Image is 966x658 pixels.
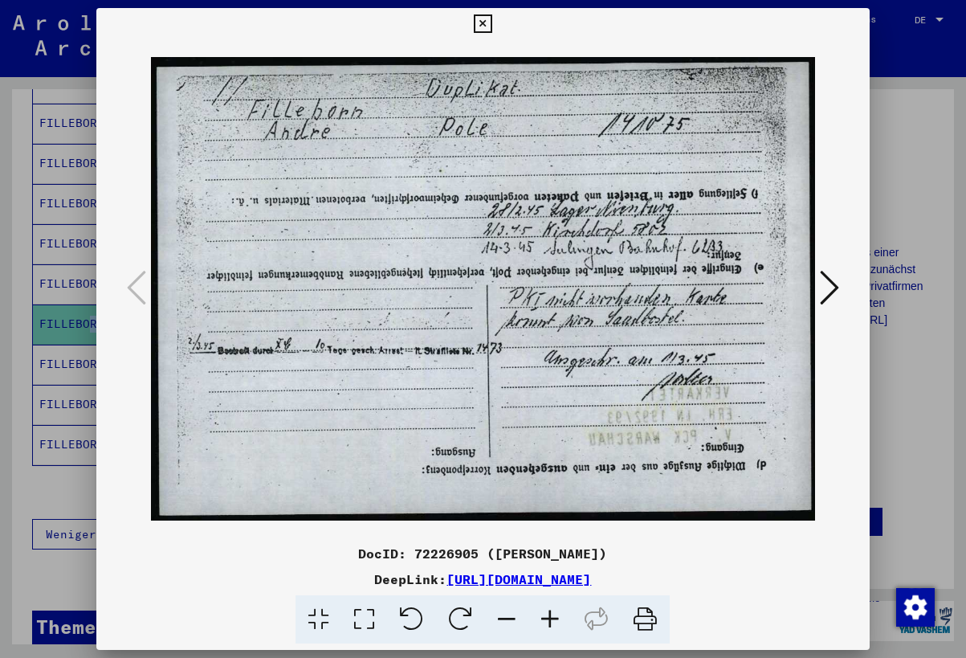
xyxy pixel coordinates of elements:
[896,588,935,627] img: Zustimmung ändern
[446,571,591,587] a: [URL][DOMAIN_NAME]
[895,587,934,626] div: Zustimmung ändern
[96,570,869,589] div: DeepLink:
[151,40,814,537] img: 001.jpg
[96,544,869,563] div: DocID: 72226905 ([PERSON_NAME])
